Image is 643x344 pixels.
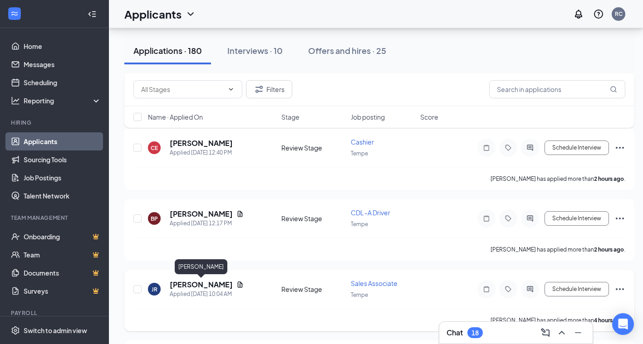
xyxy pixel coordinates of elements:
[593,9,604,19] svg: QuestionInfo
[610,86,617,93] svg: MagnifyingGlass
[594,175,624,182] b: 2 hours ago
[447,328,463,338] h3: Chat
[152,286,157,293] div: JR
[538,325,553,340] button: ComposeMessage
[491,316,625,324] p: [PERSON_NAME] has applied more than .
[24,55,101,73] a: Messages
[151,215,158,223] div: BP
[481,144,492,151] svg: Note
[281,143,345,152] div: Review Stage
[11,309,99,317] div: Payroll
[525,144,535,151] svg: ActiveChat
[11,96,20,105] svg: Analysis
[556,327,567,338] svg: ChevronUp
[170,280,233,290] h5: [PERSON_NAME]
[491,175,625,183] p: [PERSON_NAME] has applied more than .
[24,326,87,335] div: Switch to admin view
[185,9,196,19] svg: ChevronDown
[571,325,585,340] button: Minimize
[11,119,99,126] div: Hiring
[88,10,97,19] svg: Collapse
[481,215,492,222] svg: Note
[24,187,101,205] a: Talent Network
[133,45,202,56] div: Applications · 180
[24,282,101,300] a: SurveysCrown
[351,138,374,146] span: Cashier
[151,144,158,152] div: CE
[24,150,101,169] a: Sourcing Tools
[170,290,244,299] div: Applied [DATE] 10:04 AM
[351,208,390,217] span: CDL -A Driver
[227,86,235,93] svg: ChevronDown
[246,80,292,98] button: Filter Filters
[594,246,624,253] b: 2 hours ago
[308,45,386,56] div: Offers and hires · 25
[351,221,368,228] span: Tempe
[11,214,99,222] div: Team Management
[227,45,283,56] div: Interviews · 10
[24,96,102,105] div: Reporting
[148,112,203,121] span: Name · Applied On
[420,112,438,121] span: Score
[170,138,233,148] h5: [PERSON_NAME]
[281,285,345,294] div: Review Stage
[503,215,514,222] svg: Tag
[481,286,492,293] svg: Note
[281,112,299,121] span: Stage
[503,144,514,151] svg: Tag
[170,219,244,228] div: Applied [DATE] 12:17 PM
[170,209,233,219] h5: [PERSON_NAME]
[11,326,20,335] svg: Settings
[351,291,368,298] span: Tempe
[141,84,224,94] input: All Stages
[236,210,244,218] svg: Document
[615,10,623,18] div: RC
[24,73,101,92] a: Scheduling
[573,9,584,19] svg: Notifications
[545,282,609,296] button: Schedule Interview
[525,215,535,222] svg: ActiveChat
[351,279,398,287] span: Sales Associate
[489,80,625,98] input: Search in applications
[545,141,609,155] button: Schedule Interview
[351,150,368,157] span: Tempe
[594,317,624,324] b: 4 hours ago
[612,313,634,335] div: Open Intercom Messenger
[525,286,535,293] svg: ActiveChat
[124,6,182,22] h1: Applicants
[24,37,101,55] a: Home
[351,112,385,121] span: Job posting
[254,84,265,95] svg: Filter
[540,327,551,338] svg: ComposeMessage
[491,246,625,253] p: [PERSON_NAME] has applied more than .
[236,281,244,288] svg: Document
[614,284,625,295] svg: Ellipses
[503,286,514,293] svg: Tag
[24,264,101,282] a: DocumentsCrown
[471,329,479,337] div: 18
[614,142,625,153] svg: Ellipses
[24,246,101,264] a: TeamCrown
[24,132,101,150] a: Applicants
[10,9,19,18] svg: WorkstreamLogo
[573,327,584,338] svg: Minimize
[175,259,227,274] div: [PERSON_NAME]
[281,214,345,223] div: Review Stage
[545,211,609,226] button: Schedule Interview
[24,169,101,187] a: Job Postings
[24,228,101,246] a: OnboardingCrown
[614,213,625,224] svg: Ellipses
[555,325,569,340] button: ChevronUp
[170,148,233,157] div: Applied [DATE] 12:40 PM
